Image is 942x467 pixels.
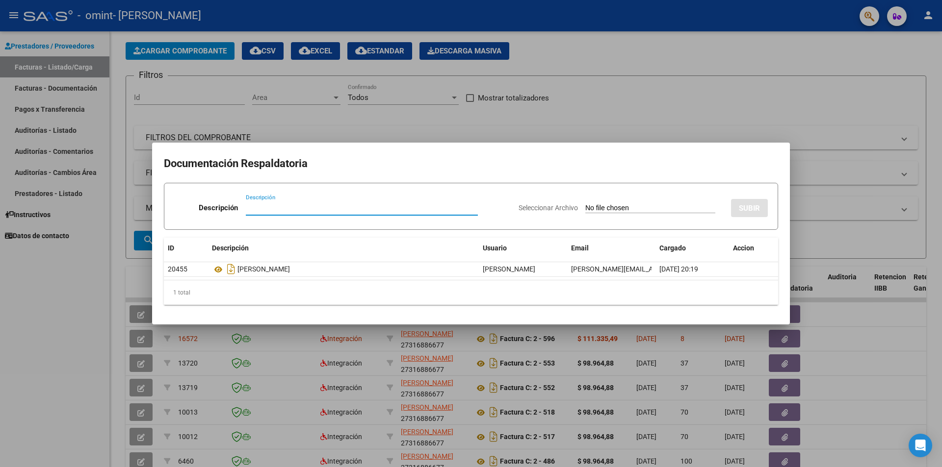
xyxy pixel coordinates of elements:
[733,244,754,252] span: Accion
[571,265,733,273] span: [PERSON_NAME][EMAIL_ADDRESS][DOMAIN_NAME]
[212,244,249,252] span: Descripción
[729,238,778,259] datatable-header-cell: Accion
[208,238,479,259] datatable-header-cell: Descripción
[567,238,655,259] datatable-header-cell: Email
[519,204,578,212] span: Seleccionar Archivo
[225,261,237,277] i: Descargar documento
[212,261,475,277] div: [PERSON_NAME]
[164,154,778,173] h2: Documentación Respaldatoria
[659,265,698,273] span: [DATE] 20:19
[731,199,768,217] button: SUBIR
[483,244,507,252] span: Usuario
[483,265,535,273] span: [PERSON_NAME]
[168,265,187,273] span: 20455
[739,204,760,213] span: SUBIR
[164,280,778,305] div: 1 total
[199,202,238,214] p: Descripción
[659,244,686,252] span: Cargado
[168,244,174,252] span: ID
[479,238,567,259] datatable-header-cell: Usuario
[571,244,589,252] span: Email
[164,238,208,259] datatable-header-cell: ID
[655,238,729,259] datatable-header-cell: Cargado
[909,434,932,457] div: Open Intercom Messenger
